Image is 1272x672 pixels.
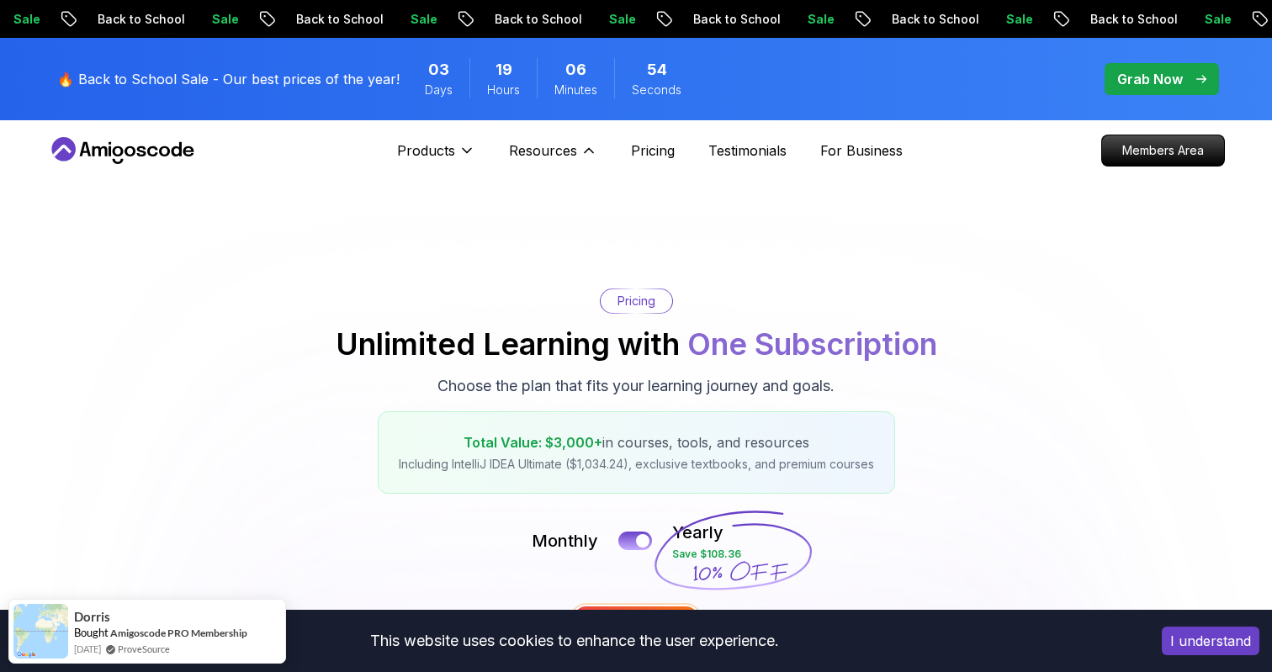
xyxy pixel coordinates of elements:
p: Back to School [28,11,142,28]
p: Sale [539,11,593,28]
p: Resources [509,140,577,161]
span: Hours [487,82,520,98]
p: Grab Now [1117,69,1183,89]
span: 3 Days [428,58,449,82]
div: This website uses cookies to enhance the user experience. [13,622,1137,659]
button: Accept cookies [1162,627,1259,655]
p: Monthly [532,529,598,553]
span: Minutes [554,82,597,98]
p: Back to School [226,11,341,28]
a: Amigoscode PRO Membership [110,627,247,639]
a: Pricing [631,140,675,161]
span: 19 Hours [496,58,512,82]
a: Testimonials [708,140,787,161]
p: 🔥 Back to School Sale - Our best prices of the year! [57,69,400,89]
span: Bought [74,626,109,639]
p: Products [397,140,455,161]
p: Sale [341,11,395,28]
p: Back to School [425,11,539,28]
p: Back to School [623,11,738,28]
button: Products [397,140,475,174]
span: 6 Minutes [565,58,586,82]
p: Back to School [1020,11,1135,28]
button: Resources [509,140,597,174]
span: Dorris [74,610,110,624]
p: Sale [142,11,196,28]
span: 54 Seconds [647,58,667,82]
a: Members Area [1101,135,1225,167]
p: Members Area [1102,135,1224,166]
p: Sale [1135,11,1189,28]
span: [DATE] [74,642,101,656]
p: Back to School [822,11,936,28]
a: For Business [820,140,903,161]
img: provesource social proof notification image [13,604,68,659]
p: Sale [936,11,990,28]
span: Days [425,82,453,98]
span: Seconds [632,82,681,98]
a: ProveSource [118,642,170,656]
p: Sale [738,11,792,28]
